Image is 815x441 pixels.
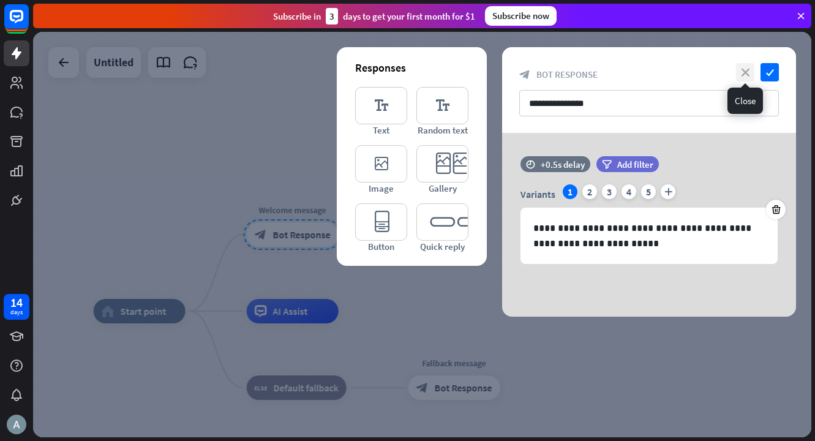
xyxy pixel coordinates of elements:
i: check [761,63,779,81]
div: 3 [602,184,617,199]
div: Subscribe in days to get your first month for $1 [273,8,475,24]
span: Add filter [617,159,653,170]
div: +0.5s delay [541,159,585,170]
div: Subscribe now [485,6,557,26]
i: plus [661,184,675,199]
div: 1 [563,184,577,199]
i: time [526,160,535,168]
div: 3 [326,8,338,24]
div: 2 [582,184,597,199]
i: block_bot_response [519,69,530,80]
div: 5 [641,184,656,199]
span: Variants [520,188,555,200]
div: 14 [10,297,23,308]
i: filter [602,160,612,169]
a: 14 days [4,294,29,320]
div: 4 [622,184,636,199]
i: close [736,63,754,81]
span: Bot Response [536,69,598,80]
div: days [10,308,23,317]
button: Open LiveChat chat widget [10,5,47,42]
